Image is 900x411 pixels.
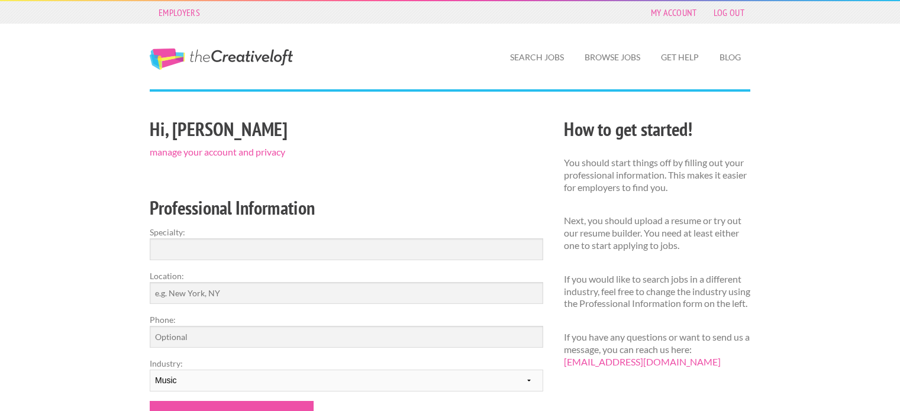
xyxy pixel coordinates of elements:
input: e.g. New York, NY [150,282,543,304]
a: [EMAIL_ADDRESS][DOMAIN_NAME] [564,356,721,367]
h2: Hi, [PERSON_NAME] [150,116,543,143]
p: Next, you should upload a resume or try out our resume builder. You need at least either one to s... [564,215,750,251]
a: Log Out [708,4,750,21]
a: manage your account and privacy [150,146,285,157]
a: Search Jobs [501,44,573,71]
label: Industry: [150,357,543,370]
label: Location: [150,270,543,282]
h2: How to get started! [564,116,750,143]
p: You should start things off by filling out your professional information. This makes it easier fo... [564,157,750,193]
input: Optional [150,326,543,348]
a: My Account [645,4,703,21]
a: Blog [710,44,750,71]
a: Browse Jobs [575,44,650,71]
p: If you would like to search jobs in a different industry, feel free to change the industry using ... [564,273,750,310]
a: Get Help [651,44,708,71]
a: The Creative Loft [150,48,293,70]
p: If you have any questions or want to send us a message, you can reach us here: [564,331,750,368]
h2: Professional Information [150,195,543,221]
label: Specialty: [150,226,543,238]
label: Phone: [150,313,543,326]
a: Employers [153,4,206,21]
